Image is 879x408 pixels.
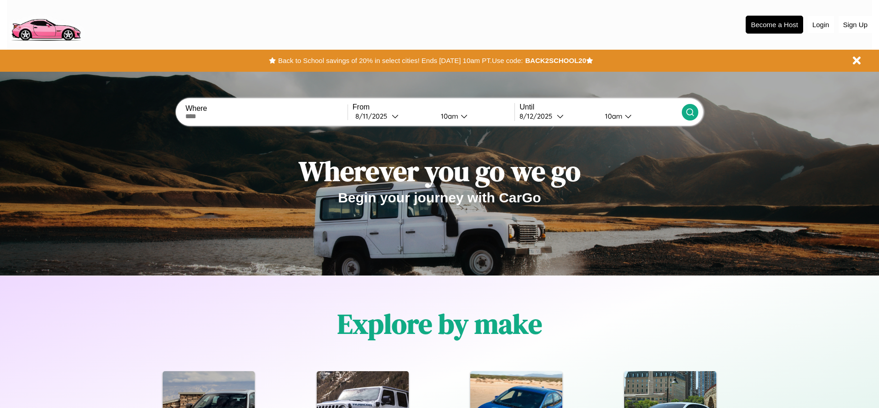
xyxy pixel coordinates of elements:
div: 8 / 11 / 2025 [355,112,392,121]
div: 10am [436,112,461,121]
label: Where [185,104,347,113]
button: Sign Up [839,16,872,33]
div: 10am [600,112,625,121]
img: logo [7,5,85,43]
button: 8/11/2025 [353,111,434,121]
h1: Explore by make [337,305,542,343]
button: Login [808,16,834,33]
button: 10am [598,111,681,121]
div: 8 / 12 / 2025 [519,112,557,121]
button: 10am [434,111,514,121]
b: BACK2SCHOOL20 [525,57,586,64]
button: Back to School savings of 20% in select cities! Ends [DATE] 10am PT.Use code: [276,54,525,67]
label: From [353,103,514,111]
label: Until [519,103,681,111]
button: Become a Host [746,16,803,34]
